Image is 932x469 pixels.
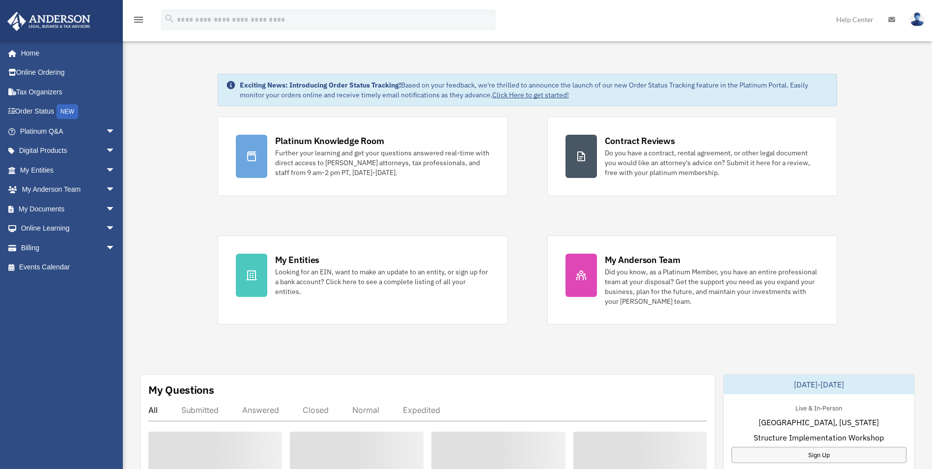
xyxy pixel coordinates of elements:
span: arrow_drop_down [106,219,125,239]
div: NEW [56,104,78,119]
span: arrow_drop_down [106,199,125,219]
a: My Anderson Team Did you know, as a Platinum Member, you have an entire professional team at your... [547,235,838,324]
i: menu [133,14,144,26]
div: Did you know, as a Platinum Member, you have an entire professional team at your disposal? Get th... [605,267,819,306]
a: Online Ordering [7,63,130,83]
a: Sign Up [732,447,906,463]
div: [DATE]-[DATE] [724,375,914,394]
span: arrow_drop_down [106,121,125,142]
a: Online Learningarrow_drop_down [7,219,130,238]
a: Platinum Q&Aarrow_drop_down [7,121,130,141]
a: Home [7,43,125,63]
a: Digital Productsarrow_drop_down [7,141,130,161]
div: Expedited [403,405,440,415]
a: menu [133,17,144,26]
div: Based on your feedback, we're thrilled to announce the launch of our new Order Status Tracking fe... [240,80,829,100]
a: My Entities Looking for an EIN, want to make an update to an entity, or sign up for a bank accoun... [218,235,508,324]
div: Looking for an EIN, want to make an update to an entity, or sign up for a bank account? Click her... [275,267,490,296]
a: Events Calendar [7,258,130,277]
div: My Anderson Team [605,254,680,266]
div: Normal [352,405,379,415]
div: Contract Reviews [605,135,675,147]
a: My Anderson Teamarrow_drop_down [7,180,130,200]
a: My Entitiesarrow_drop_down [7,160,130,180]
img: User Pic [910,12,925,27]
div: Answered [242,405,279,415]
div: Further your learning and get your questions answered real-time with direct access to [PERSON_NAM... [275,148,490,177]
a: Tax Organizers [7,82,130,102]
div: Platinum Knowledge Room [275,135,384,147]
div: All [148,405,158,415]
img: Anderson Advisors Platinum Portal [4,12,93,31]
a: Platinum Knowledge Room Further your learning and get your questions answered real-time with dire... [218,117,508,196]
a: Contract Reviews Do you have a contract, rental agreement, or other legal document you would like... [547,117,838,196]
div: Live & In-Person [788,402,850,412]
div: Submitted [181,405,219,415]
a: My Documentsarrow_drop_down [7,199,130,219]
div: My Entities [275,254,319,266]
strong: Exciting News: Introducing Order Status Tracking! [240,81,401,89]
span: arrow_drop_down [106,180,125,200]
span: Structure Implementation Workshop [754,432,884,443]
a: Order StatusNEW [7,102,130,122]
a: Billingarrow_drop_down [7,238,130,258]
div: My Questions [148,382,214,397]
span: arrow_drop_down [106,238,125,258]
span: arrow_drop_down [106,141,125,161]
span: [GEOGRAPHIC_DATA], [US_STATE] [759,416,879,428]
div: Closed [303,405,329,415]
a: Click Here to get started! [492,90,569,99]
div: Do you have a contract, rental agreement, or other legal document you would like an attorney's ad... [605,148,819,177]
span: arrow_drop_down [106,160,125,180]
i: search [164,13,175,24]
